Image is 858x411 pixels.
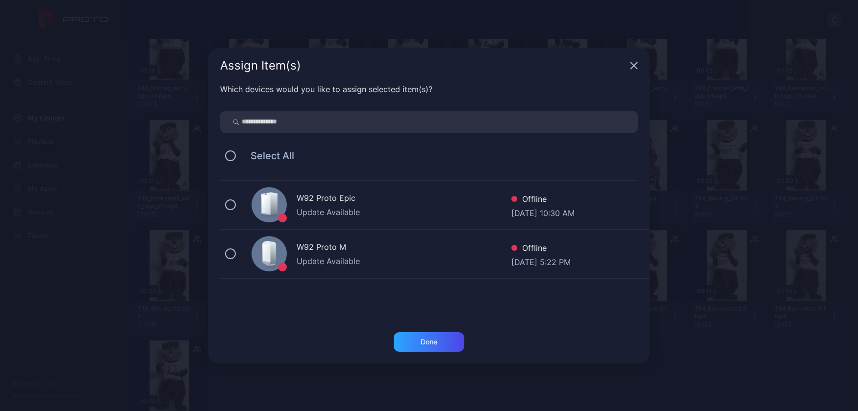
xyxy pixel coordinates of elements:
[511,193,575,207] div: Offline
[220,60,626,72] div: Assign Item(s)
[297,206,511,218] div: Update Available
[241,150,294,162] span: Select All
[421,338,437,346] div: Done
[511,207,575,217] div: [DATE] 10:30 AM
[394,332,464,352] button: Done
[297,192,511,206] div: W92 Proto Epic
[297,241,511,255] div: W92 Proto M
[511,242,571,256] div: Offline
[297,255,511,267] div: Update Available
[511,256,571,266] div: [DATE] 5:22 PM
[220,83,638,95] div: Which devices would you like to assign selected item(s)?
